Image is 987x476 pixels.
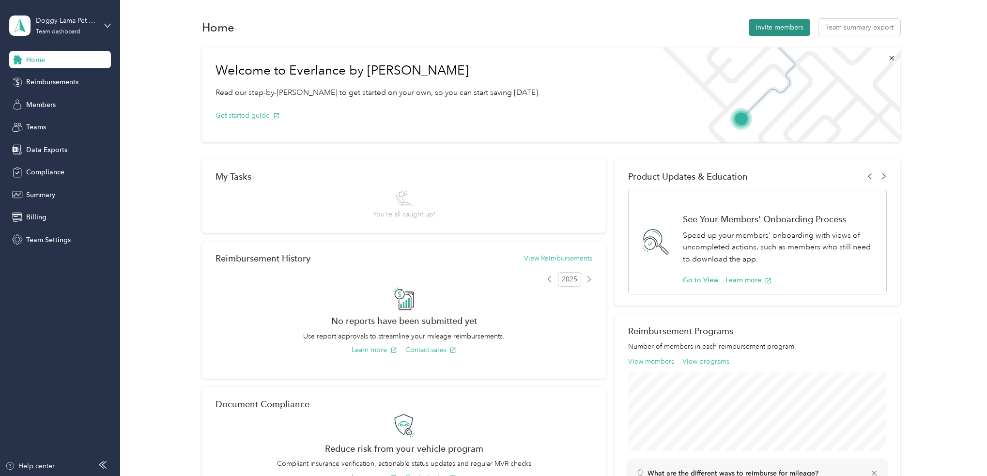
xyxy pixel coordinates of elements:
span: Team Settings [26,235,71,245]
span: Product Updates & Education [628,171,748,182]
span: Summary [26,190,55,200]
button: Learn more [352,345,397,355]
button: View members [628,356,674,367]
button: Team summary export [818,19,900,36]
span: Reimbursements [26,77,78,87]
button: Invite members [749,19,810,36]
span: Data Exports [26,145,67,155]
button: Learn more [725,275,771,285]
h1: Welcome to Everlance by [PERSON_NAME] [216,63,540,78]
span: Billing [26,212,46,222]
p: Compliant insurance verification, actionable status updates and regular MVR checks [216,459,592,469]
button: Go to View [683,275,719,285]
button: Help center [5,461,55,471]
button: Contact sales [405,345,456,355]
h1: Home [202,22,234,32]
span: Compliance [26,167,64,177]
div: My Tasks [216,171,592,182]
iframe: Everlance-gr Chat Button Frame [933,422,987,476]
h2: Document Compliance [216,399,309,409]
h2: Reimbursement Programs [628,326,887,336]
span: You’re all caught up! [373,209,435,219]
h2: No reports have been submitted yet [216,316,592,326]
button: View programs [682,356,729,367]
div: Team dashboard [36,29,80,35]
p: Use report approvals to streamline your mileage reimbursements. [216,331,592,341]
button: View Reimbursements [524,253,592,263]
span: 2025 [558,272,581,287]
div: Doggy Lama Pet Care [36,15,96,26]
span: Home [26,55,45,65]
h1: See Your Members' Onboarding Process [683,214,877,224]
h2: Reduce risk from your vehicle program [216,444,592,454]
img: Welcome to everlance [652,47,900,142]
span: Members [26,100,56,110]
button: Get started guide [216,110,280,121]
p: Read our step-by-[PERSON_NAME] to get started on your own, so you can start saving [DATE]. [216,87,540,99]
p: Speed up your members' onboarding with views of uncompleted actions, such as members who still ne... [683,230,877,265]
span: Teams [26,122,46,132]
h2: Reimbursement History [216,253,310,263]
p: Number of members in each reimbursement program. [628,341,887,352]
